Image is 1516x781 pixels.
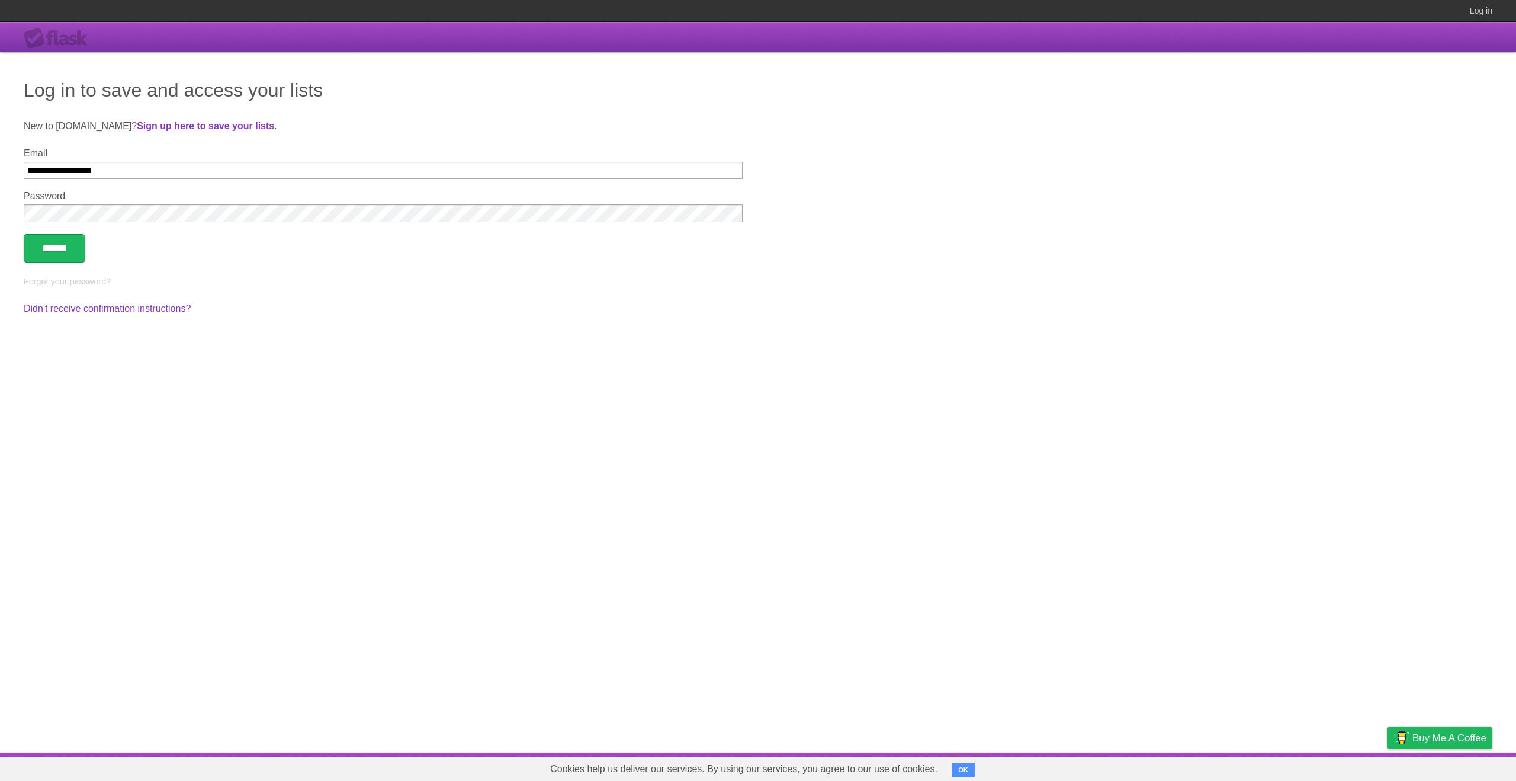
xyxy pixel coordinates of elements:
img: Buy me a coffee [1393,728,1409,748]
a: Developers [1269,756,1317,778]
button: OK [952,763,975,777]
label: Password [24,191,743,201]
a: Didn't receive confirmation instructions? [24,303,191,313]
span: Cookies help us deliver our services. By using our services, you agree to our use of cookies. [538,757,949,781]
div: Flask [24,28,95,49]
h1: Log in to save and access your lists [24,76,1492,104]
label: Email [24,148,743,159]
p: New to [DOMAIN_NAME]? . [24,119,1492,133]
a: Sign up here to save your lists [137,121,274,131]
a: About [1230,756,1255,778]
a: Terms [1332,756,1358,778]
a: Buy me a coffee [1387,727,1492,749]
a: Suggest a feature [1418,756,1492,778]
span: Buy me a coffee [1412,728,1486,748]
a: Forgot your password? [24,277,111,286]
a: Privacy [1372,756,1403,778]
